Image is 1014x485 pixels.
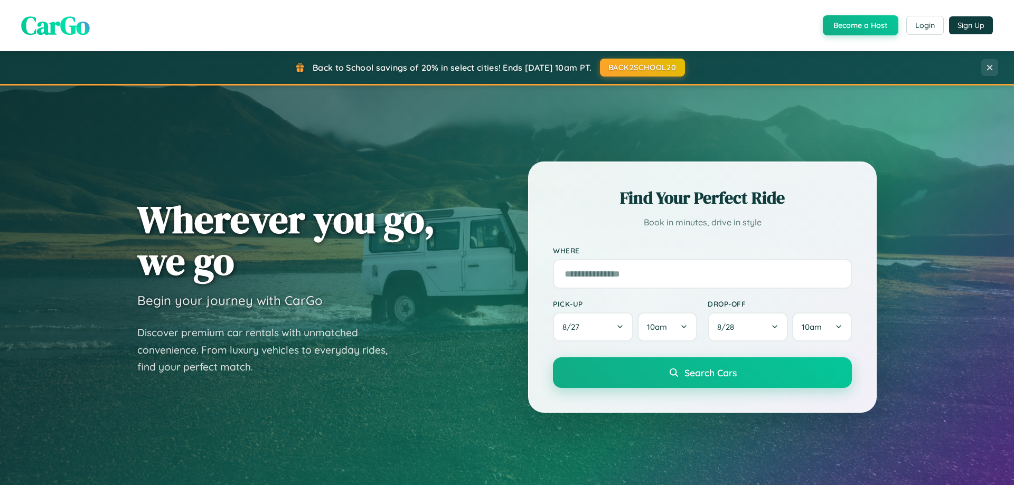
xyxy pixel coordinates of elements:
span: 10am [647,322,667,332]
label: Drop-off [708,299,852,308]
button: 8/28 [708,312,788,341]
p: Book in minutes, drive in style [553,215,852,230]
h1: Wherever you go, we go [137,198,435,282]
button: 10am [637,312,697,341]
span: 8 / 28 [717,322,739,332]
p: Discover premium car rentals with unmatched convenience. From luxury vehicles to everyday rides, ... [137,324,401,376]
span: 10am [802,322,822,332]
button: Sign Up [949,16,993,34]
span: Back to School savings of 20% in select cities! Ends [DATE] 10am PT. [313,62,591,73]
button: 8/27 [553,312,633,341]
button: Search Cars [553,357,852,388]
button: BACK2SCHOOL20 [600,59,685,77]
span: CarGo [21,8,90,43]
label: Where [553,246,852,255]
span: 8 / 27 [562,322,585,332]
label: Pick-up [553,299,697,308]
button: Login [906,16,944,35]
span: Search Cars [684,367,737,378]
h3: Begin your journey with CarGo [137,292,323,308]
button: Become a Host [823,15,898,35]
h2: Find Your Perfect Ride [553,186,852,210]
button: 10am [792,312,852,341]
